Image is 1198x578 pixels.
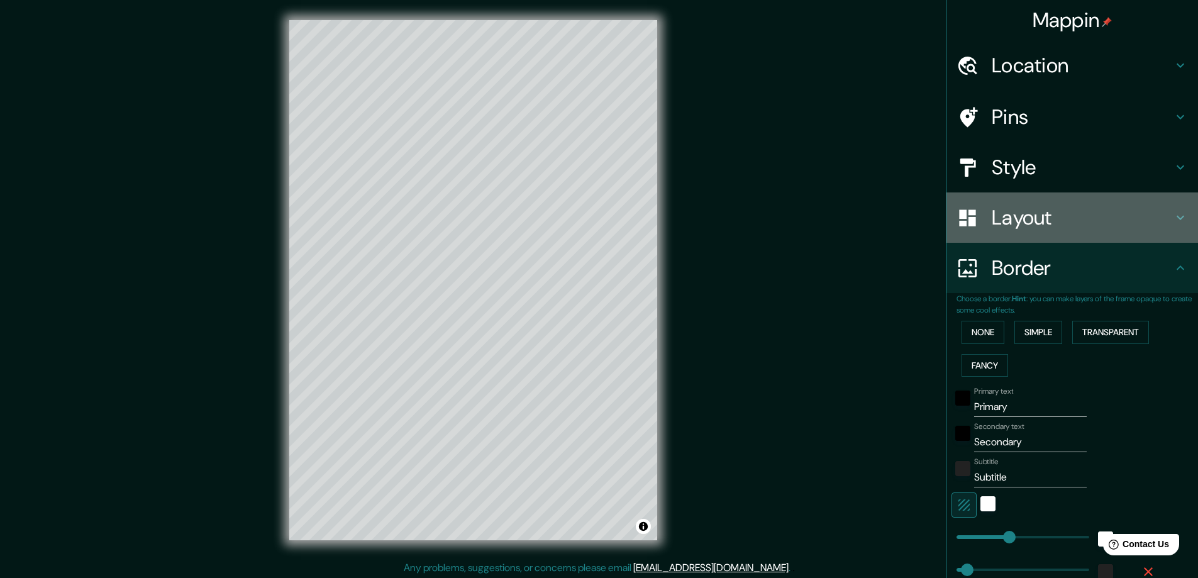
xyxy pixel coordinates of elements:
[1072,321,1149,344] button: Transparent
[962,354,1008,377] button: Fancy
[404,560,790,575] p: Any problems, suggestions, or concerns please email .
[974,421,1024,432] label: Secondary text
[962,321,1004,344] button: None
[946,92,1198,142] div: Pins
[957,293,1198,316] p: Choose a border. : you can make layers of the frame opaque to create some cool effects.
[992,255,1173,281] h4: Border
[790,560,792,575] div: .
[992,53,1173,78] h4: Location
[992,155,1173,180] h4: Style
[1014,321,1062,344] button: Simple
[955,426,970,441] button: black
[636,519,651,534] button: Toggle attribution
[946,142,1198,192] div: Style
[1102,17,1112,27] img: pin-icon.png
[946,40,1198,91] div: Location
[980,496,996,511] button: white
[974,386,1013,397] label: Primary text
[946,243,1198,293] div: Border
[946,192,1198,243] div: Layout
[992,104,1173,130] h4: Pins
[633,561,789,574] a: [EMAIL_ADDRESS][DOMAIN_NAME]
[1012,294,1026,304] b: Hint
[955,461,970,476] button: color-222222
[792,560,795,575] div: .
[1033,8,1112,33] h4: Mappin
[1086,529,1184,564] iframe: Help widget launcher
[974,457,999,467] label: Subtitle
[955,391,970,406] button: black
[992,205,1173,230] h4: Layout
